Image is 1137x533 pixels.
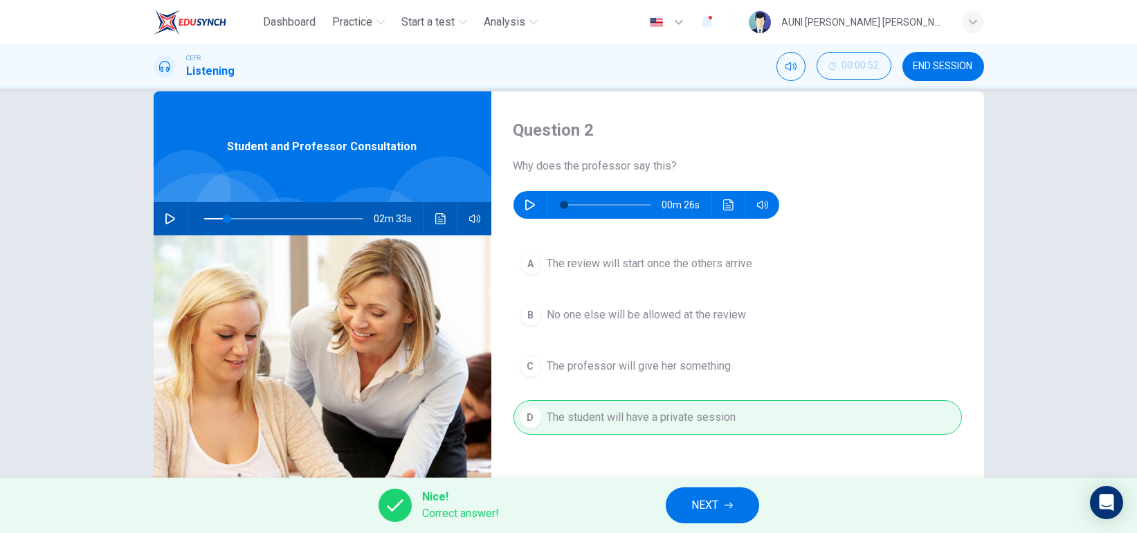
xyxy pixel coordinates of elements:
[423,505,500,522] span: Correct answer!
[902,52,984,81] button: END SESSION
[513,158,962,174] span: Why does the professor say this?
[782,14,945,30] div: AUNI [PERSON_NAME] [PERSON_NAME]
[401,14,455,30] span: Start a test
[692,496,719,515] span: NEXT
[228,138,417,155] span: Student and Professor Consultation
[478,10,543,35] button: Analysis
[749,11,771,33] img: Profile picture
[776,52,806,81] div: Mute
[187,63,235,80] h1: Listening
[1090,486,1123,519] div: Open Intercom Messenger
[484,14,525,30] span: Analysis
[662,191,711,219] span: 00m 26s
[327,10,390,35] button: Practice
[154,8,258,36] a: EduSynch logo
[648,17,665,28] img: en
[423,489,500,505] span: Nice!
[913,61,973,72] span: END SESSION
[396,10,473,35] button: Start a test
[154,8,226,36] img: EduSynch logo
[666,487,759,523] button: NEXT
[257,10,321,35] button: Dashboard
[513,119,962,141] h4: Question 2
[430,202,452,235] button: Click to see the audio transcription
[817,52,891,80] button: 00:00:52
[842,60,880,71] span: 00:00:52
[374,202,424,235] span: 02m 33s
[718,191,740,219] button: Click to see the audio transcription
[332,14,372,30] span: Practice
[187,53,201,63] span: CEFR
[817,52,891,81] div: Hide
[263,14,316,30] span: Dashboard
